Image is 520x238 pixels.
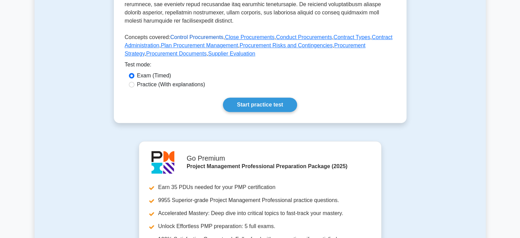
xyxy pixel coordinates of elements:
a: Procurement Documents [146,51,206,57]
a: Control Procurements [170,34,224,40]
a: Plan Procurement Management [161,42,238,48]
a: Procurement Risks and Contingencies [240,42,333,48]
label: Practice (With explanations) [137,80,205,89]
a: Contract Types [333,34,370,40]
a: Start practice test [223,98,297,112]
div: Test mode: [125,61,396,72]
a: Close Procurements [225,34,275,40]
a: Conduct Procurements [276,34,332,40]
a: Supplier Evaluation [208,51,255,57]
p: Concepts covered: , , , , , , , , , [125,33,396,61]
label: Exam (Timed) [137,72,171,80]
